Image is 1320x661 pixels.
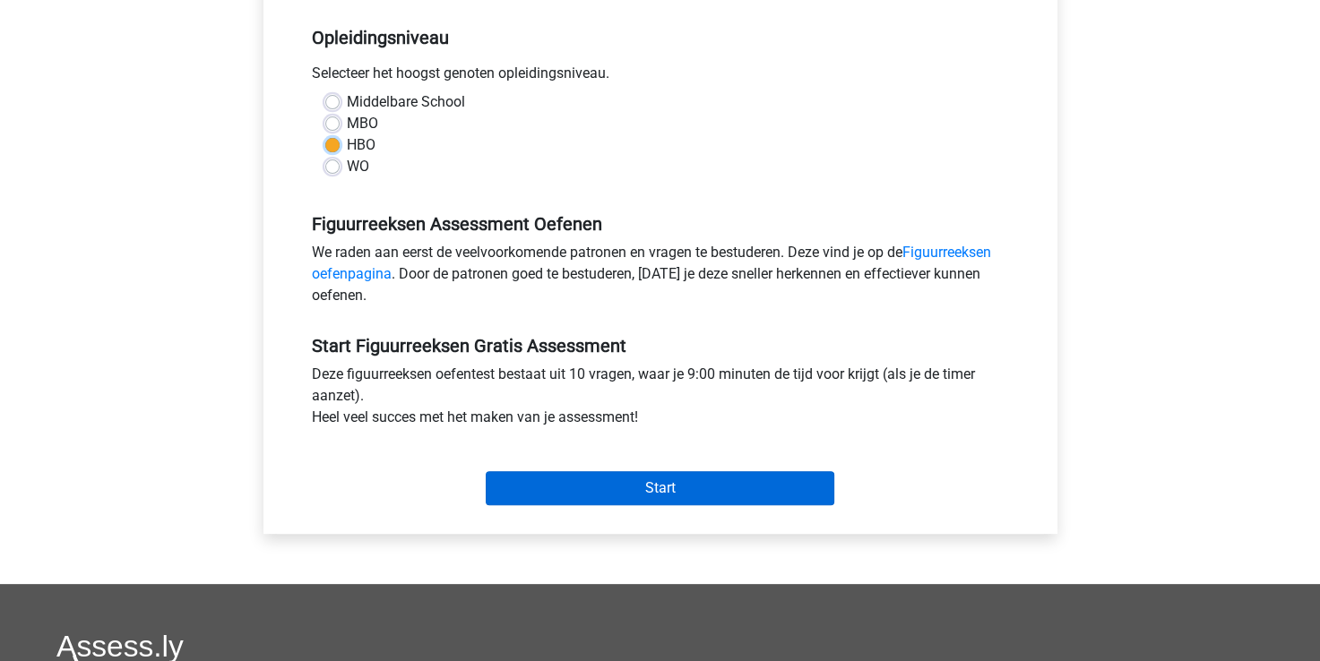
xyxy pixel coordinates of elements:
[298,364,1022,435] div: Deze figuurreeksen oefentest bestaat uit 10 vragen, waar je 9:00 minuten de tijd voor krijgt (als...
[347,113,378,134] label: MBO
[312,20,1009,56] h5: Opleidingsniveau
[347,156,369,177] label: WO
[298,63,1022,91] div: Selecteer het hoogst genoten opleidingsniveau.
[312,335,1009,356] h5: Start Figuurreeksen Gratis Assessment
[347,134,375,156] label: HBO
[312,213,1009,235] h5: Figuurreeksen Assessment Oefenen
[298,242,1022,313] div: We raden aan eerst de veelvoorkomende patronen en vragen te bestuderen. Deze vind je op de . Door...
[347,91,465,113] label: Middelbare School
[486,471,834,505] input: Start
